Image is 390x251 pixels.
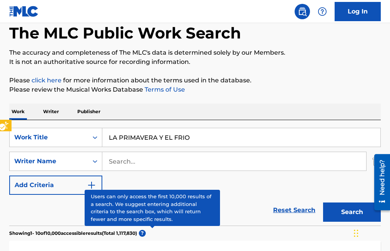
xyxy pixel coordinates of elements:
a: Terms of Use [143,86,185,93]
p: Showing 1 - 10 of 10,000 accessible results (Total 1,117,830 ) [9,230,137,237]
div: Drag [354,222,358,245]
form: Search Form [9,128,381,226]
a: Music industry terminology | mechanical licensing collective [32,77,62,84]
p: Publisher [75,104,103,120]
a: Reset Search [269,202,319,219]
div: Chat Widget [352,214,390,251]
span: ? [139,230,146,237]
button: Search [323,202,381,222]
p: Work [9,104,27,120]
div: Writer Name [14,157,83,166]
img: help [318,7,327,16]
iframe: Iframe | Resource Center [368,151,390,213]
input: Search... [102,152,366,171]
img: 9d2ae6d4665cec9f34b9.svg [87,181,96,190]
iframe: Hubspot Iframe [352,214,390,251]
img: search [298,7,307,16]
p: The accuracy and completeness of The MLC's data is determined solely by our Members. [9,48,381,57]
button: Add Criteria [9,176,102,195]
img: MLC Logo [9,6,39,17]
div: Work Title [14,133,83,142]
input: Search... [102,128,380,147]
p: It is not an authoritative source for recording information. [9,57,381,67]
h1: The MLC Public Work Search [9,23,241,43]
p: Please for more information about the terms used in the database. [9,76,381,85]
a: Log In [335,2,381,21]
p: Please review the Musical Works Database [9,85,381,94]
p: Writer [41,104,61,120]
